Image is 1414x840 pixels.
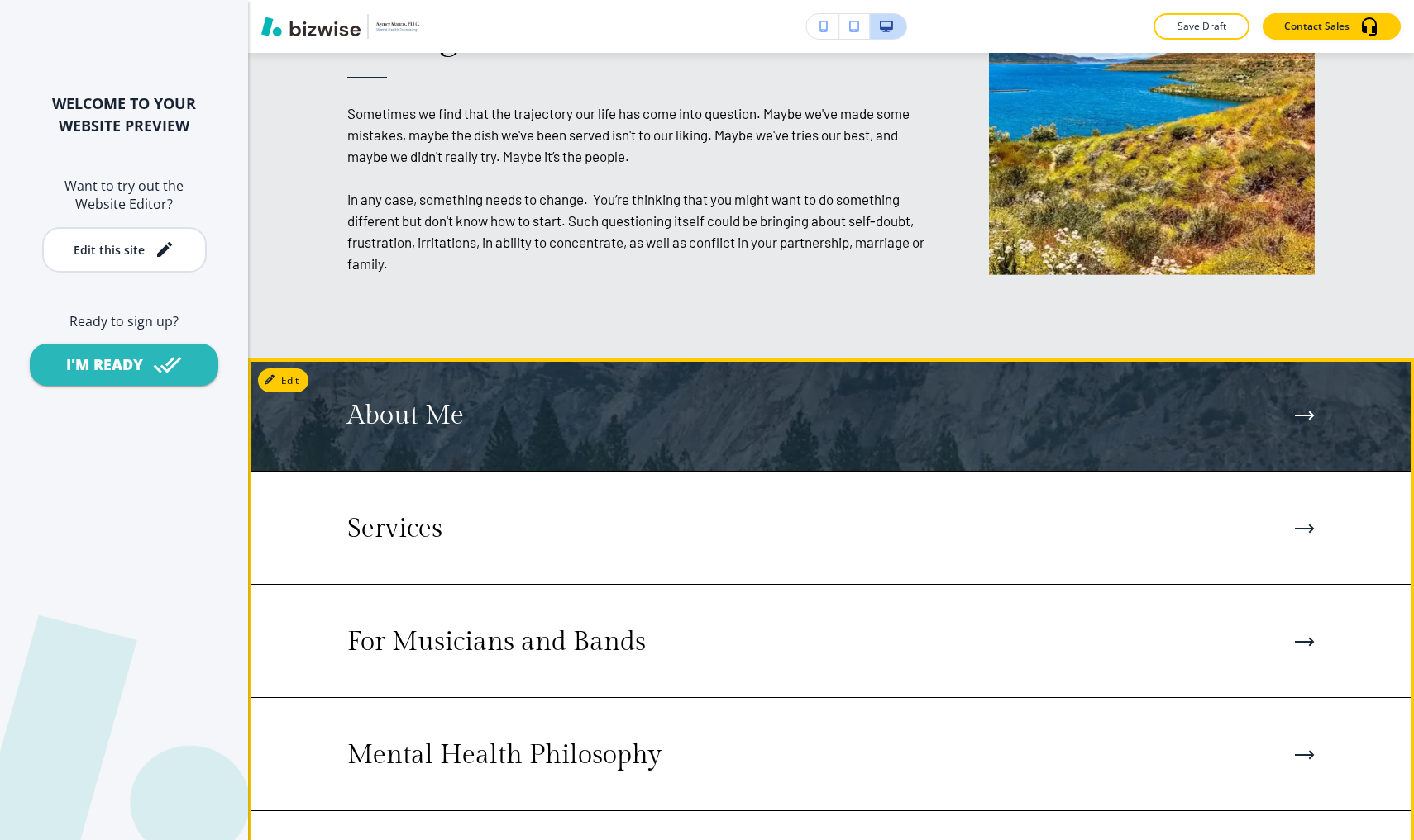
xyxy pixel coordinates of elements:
[1175,19,1228,34] p: Save Draft
[30,344,218,386] button: I'M READY
[375,21,420,31] img: Your Logo
[42,227,207,273] button: Edit this site
[26,93,222,137] h2: WELCOME TO YOUR WEBSITE PREVIEW
[347,102,929,167] p: Sometimes we find that the trajectory our life has come into question. Maybe we've made some mist...
[1154,13,1249,40] button: Save Draft
[261,17,361,36] img: Bizwise Logo
[1263,13,1401,40] button: Contact Sales
[26,312,222,330] h6: Ready to sign up?
[347,626,646,657] p: For Musicians and Bands
[258,368,308,393] button: Edit
[347,400,464,431] p: About Me
[1284,19,1350,34] p: Contact Sales
[347,513,442,544] p: Services
[347,739,662,771] p: Mental Health Philosophy
[66,354,143,375] div: I'M READY
[347,188,929,274] p: In any case, something needs to change. You’re thinking that you might want to do something diffe...
[26,177,222,214] h6: Want to try out the Website Editor?
[74,244,145,256] div: Edit this site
